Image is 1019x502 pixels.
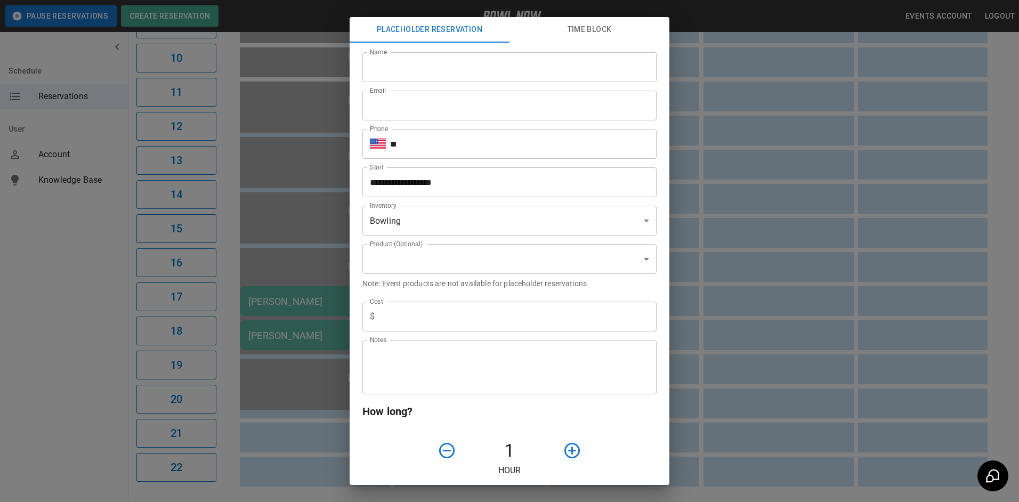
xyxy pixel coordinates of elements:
[362,278,657,289] p: Note: Event products are not available for placeholder reservations
[362,244,657,274] div: ​
[362,167,649,197] input: Choose date, selected date is Sep 28, 2025
[350,17,509,43] button: Placeholder Reservation
[460,440,559,462] h4: 1
[370,124,388,133] label: Phone
[362,464,657,477] p: Hour
[362,206,657,236] div: Bowling
[370,310,375,323] p: $
[370,163,384,172] label: Start
[362,403,657,420] h6: How long?
[509,17,669,43] button: Time Block
[370,136,386,152] button: Select country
